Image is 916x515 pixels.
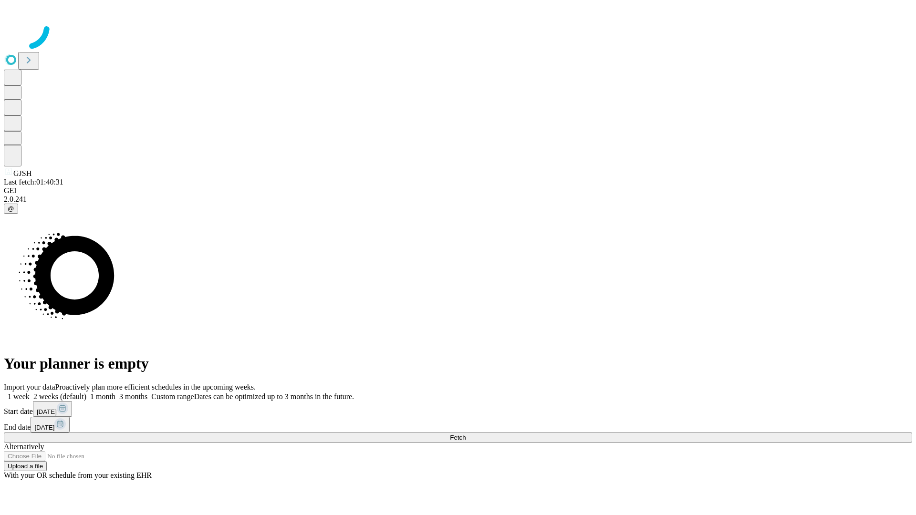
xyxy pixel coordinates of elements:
[450,434,466,441] span: Fetch
[8,205,14,212] span: @
[31,417,70,433] button: [DATE]
[4,204,18,214] button: @
[33,401,72,417] button: [DATE]
[151,392,194,401] span: Custom range
[194,392,354,401] span: Dates can be optimized up to 3 months in the future.
[90,392,115,401] span: 1 month
[4,195,912,204] div: 2.0.241
[37,408,57,415] span: [DATE]
[8,392,30,401] span: 1 week
[119,392,147,401] span: 3 months
[4,471,152,479] span: With your OR schedule from your existing EHR
[4,355,912,372] h1: Your planner is empty
[4,433,912,443] button: Fetch
[4,178,63,186] span: Last fetch: 01:40:31
[4,443,44,451] span: Alternatively
[34,424,54,431] span: [DATE]
[4,461,47,471] button: Upload a file
[4,186,912,195] div: GEI
[55,383,256,391] span: Proactively plan more efficient schedules in the upcoming weeks.
[4,417,912,433] div: End date
[4,383,55,391] span: Import your data
[4,401,912,417] div: Start date
[33,392,86,401] span: 2 weeks (default)
[13,169,31,177] span: GJSH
